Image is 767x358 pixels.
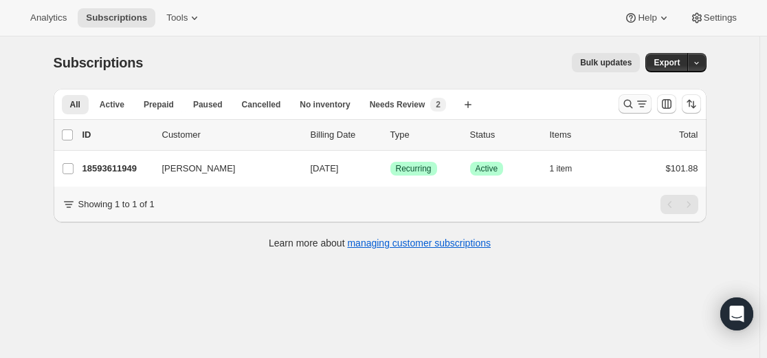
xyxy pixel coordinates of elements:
[720,297,753,330] div: Open Intercom Messenger
[78,8,155,28] button: Subscriptions
[654,57,680,68] span: Export
[154,158,291,180] button: [PERSON_NAME]
[82,162,151,176] p: 18593611949
[638,12,656,23] span: Help
[470,128,539,142] p: Status
[269,236,491,250] p: Learn more about
[550,163,573,174] span: 1 item
[580,57,632,68] span: Bulk updates
[311,128,379,142] p: Billing Date
[476,163,498,174] span: Active
[82,128,151,142] p: ID
[704,12,737,23] span: Settings
[660,195,698,214] nav: Pagination
[619,94,652,114] button: Search and filter results
[616,8,678,28] button: Help
[82,128,698,142] div: IDCustomerBilling DateTypeStatusItemsTotal
[645,53,688,72] button: Export
[242,99,281,110] span: Cancelled
[86,12,147,23] span: Subscriptions
[30,12,67,23] span: Analytics
[390,128,459,142] div: Type
[300,99,350,110] span: No inventory
[682,94,701,114] button: Sort the results
[70,99,80,110] span: All
[158,8,210,28] button: Tools
[166,12,188,23] span: Tools
[347,238,491,249] a: managing customer subscriptions
[82,159,698,178] div: 18593611949[PERSON_NAME][DATE]SuccessRecurringSuccessActive1 item$101.88
[550,128,619,142] div: Items
[682,8,745,28] button: Settings
[193,99,223,110] span: Paused
[679,128,698,142] p: Total
[550,159,588,178] button: 1 item
[162,128,300,142] p: Customer
[78,198,155,211] p: Showing 1 to 1 of 1
[311,163,339,173] span: [DATE]
[144,99,174,110] span: Prepaid
[100,99,124,110] span: Active
[370,99,425,110] span: Needs Review
[54,55,144,70] span: Subscriptions
[666,163,698,173] span: $101.88
[396,163,432,174] span: Recurring
[22,8,75,28] button: Analytics
[572,53,640,72] button: Bulk updates
[657,94,676,114] button: Customize table column order and visibility
[457,95,479,114] button: Create new view
[436,99,441,110] span: 2
[162,162,236,176] span: [PERSON_NAME]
